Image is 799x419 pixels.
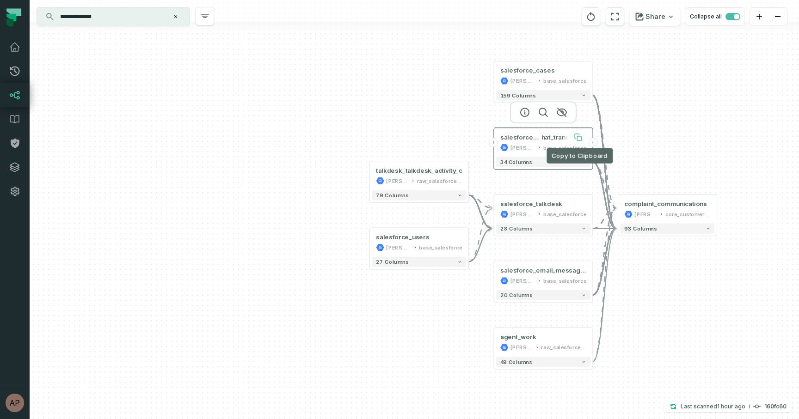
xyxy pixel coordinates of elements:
[171,12,180,21] button: Clear search query
[376,259,408,265] span: 27 columns
[541,133,587,141] span: hat_transcripts
[419,243,462,252] div: base_salesforce
[510,210,535,219] div: juul-warehouse
[541,343,586,352] div: raw_salesforce_v2
[543,143,586,152] div: base_salesforce
[593,208,616,362] g: Edge from d0b6a86a06b5626a2ccb1749a4ae0ab3 to d179fc379b8e5a9c24a90908d9f95fe1
[624,200,707,208] div: complaint_communications
[500,333,536,341] div: agent_work
[593,208,616,228] g: Edge from 8afe5a6eda60fbbc9fb5ea4c5058f2c6 to d179fc379b8e5a9c24a90908d9f95fe1
[376,166,462,175] div: talkdesk_talkdesk_activity_c
[500,67,555,75] div: salesforce_cases
[686,7,744,26] button: Collapse all
[500,133,541,141] span: salesforce_live_c
[500,267,586,275] div: salesforce_email_messages
[634,210,657,219] div: juul-warehouse
[468,195,492,208] g: Edge from ce8be14281bba1416617f5983c9c3b5f to 8afe5a6eda60fbbc9fb5ea4c5058f2c6
[768,8,787,26] button: zoom out
[593,95,616,208] g: Edge from 07d57350b4577d9cc41d68a62f72034a to d179fc379b8e5a9c24a90908d9f95fe1
[500,92,536,98] span: 159 columns
[417,177,462,185] div: raw_salesforce_v2
[386,243,411,252] div: juul-warehouse
[376,233,429,242] div: salesforce_users
[500,159,532,165] span: 34 columns
[376,192,408,198] span: 79 columns
[664,401,792,412] button: Last scanned[DATE] 12:08:31 PM160fc60
[681,402,745,411] p: Last scanned
[386,177,409,185] div: juul-warehouse
[500,358,532,364] span: 49 columns
[547,148,613,163] div: Copy to Clipboard
[624,225,657,231] span: 93 columns
[500,225,533,231] span: 28 columns
[6,394,24,412] img: avatar of Aryan Siddhabathula (c)
[510,343,533,352] div: juul-warehouse
[500,133,586,141] div: salesforce_live_chat_transcripts
[510,143,535,152] div: juul-warehouse
[588,138,597,147] button: +
[717,403,745,410] relative-time: Oct 6, 2025, 12:08 PM EDT
[543,210,586,219] div: base_salesforce
[665,210,711,219] div: core_customer_service
[630,7,680,26] button: Share
[510,277,535,285] div: juul-warehouse
[510,77,535,85] div: juul-warehouse
[489,138,498,147] button: +
[500,292,533,298] span: 20 columns
[543,77,586,85] div: base_salesforce
[750,8,768,26] button: zoom in
[468,208,492,262] g: Edge from 3697c3c6adbc6be264de024b92b3e24d to 8afe5a6eda60fbbc9fb5ea4c5058f2c6
[468,195,492,228] g: Edge from ce8be14281bba1416617f5983c9c3b5f to 8afe5a6eda60fbbc9fb5ea4c5058f2c6
[593,162,616,228] g: Edge from e61b665d5c200f0dabc3735cfd6f3ab8 to d179fc379b8e5a9c24a90908d9f95fe1
[500,200,562,208] div: salesforce_talkdesk
[543,277,586,285] div: base_salesforce
[764,404,787,409] h4: 160fc60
